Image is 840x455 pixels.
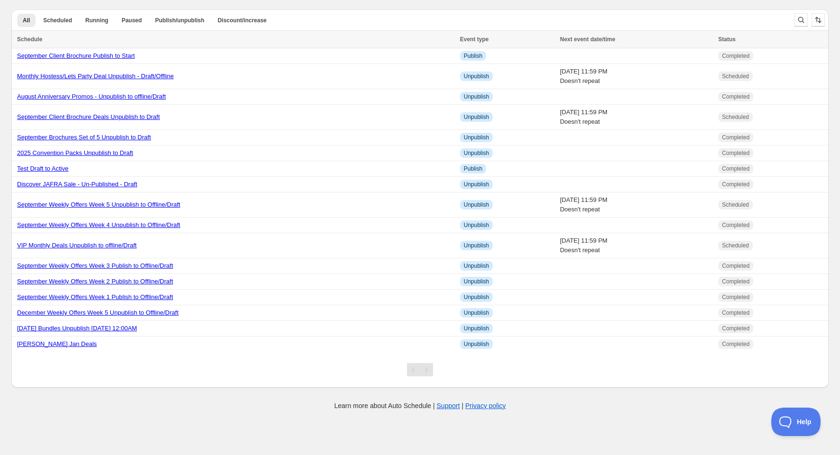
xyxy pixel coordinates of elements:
a: [PERSON_NAME] Jan Deals [17,340,97,347]
a: Discover JAFRA Sale - Un-Published - Draft [17,181,137,188]
span: Unpublish [464,278,489,285]
span: Unpublish [464,181,489,188]
span: Unpublish [464,293,489,301]
span: Status [718,36,736,43]
span: Completed [722,262,750,270]
td: [DATE] 11:59 PM Doesn't repeat [557,233,715,258]
span: Discount/increase [217,17,266,24]
span: Completed [722,93,750,100]
span: Completed [722,293,750,301]
span: Unpublish [464,113,489,121]
span: Event type [460,36,489,43]
span: Unpublish [464,325,489,332]
button: Sort the results [812,13,825,27]
a: VIP Monthly Deals Unpublish to offline/Draft [17,242,136,249]
span: Unpublish [464,93,489,100]
a: 2025 Convention Packs Unpublish to Draft [17,149,133,156]
span: Completed [722,221,750,229]
td: [DATE] 11:59 PM Doesn't repeat [557,105,715,130]
span: Completed [722,52,750,60]
span: Scheduled [722,73,749,80]
a: September Weekly Offers Week 4 Unpublish to Offline/Draft [17,221,180,228]
span: Unpublish [464,149,489,157]
span: Completed [722,181,750,188]
span: Completed [722,278,750,285]
span: Publish/unpublish [155,17,204,24]
p: Learn more about Auto Schedule | | [334,401,506,410]
span: Unpublish [464,201,489,209]
span: Publish [464,165,482,173]
span: Completed [722,165,750,173]
td: [DATE] 11:59 PM Doesn't repeat [557,64,715,89]
span: Unpublish [464,134,489,141]
span: Completed [722,309,750,317]
span: Unpublish [464,340,489,348]
span: Schedule [17,36,42,43]
a: September Weekly Offers Week 5 Unpublish to Offline/Draft [17,201,180,208]
a: September Weekly Offers Week 3 Publish to Offline/Draft [17,262,173,269]
span: Unpublish [464,73,489,80]
span: Paused [122,17,142,24]
a: September Client Brochure Deals Unpublish to Draft [17,113,160,120]
a: September Client Brochure Publish to Start [17,52,135,59]
td: [DATE] 11:59 PM Doesn't repeat [557,192,715,218]
span: Scheduled [722,242,749,249]
a: Privacy policy [465,402,506,409]
a: August Anniversary Promos - Unpublish to offline/Draft [17,93,166,100]
span: Completed [722,134,750,141]
span: Completed [722,325,750,332]
span: Completed [722,340,750,348]
a: September Weekly Offers Week 2 Publish to Offline/Draft [17,278,173,285]
a: September Brochures Set of 5 Unpublish to Draft [17,134,151,141]
span: Running [85,17,108,24]
span: Unpublish [464,309,489,317]
a: September Weekly Offers Week 1 Publish to Offline/Draft [17,293,173,300]
a: December Weekly Offers Week 5 Unpublish to Offline/Draft [17,309,179,316]
span: Unpublish [464,221,489,229]
span: Scheduled [43,17,72,24]
a: Monthly Hostess/Lets Party Deal Unpublish - Draft/Offline [17,73,174,80]
span: Publish [464,52,482,60]
iframe: Toggle Customer Support [771,408,821,436]
button: Search and filter results [795,13,808,27]
nav: Pagination [407,363,433,376]
a: [DATE] Bundles Unpublish [DATE] 12:00AM [17,325,137,332]
a: Test Draft to Active [17,165,68,172]
span: Unpublish [464,242,489,249]
span: Completed [722,149,750,157]
span: All [23,17,30,24]
a: Support [437,402,460,409]
span: Scheduled [722,201,749,209]
span: Unpublish [464,262,489,270]
span: Next event date/time [560,36,615,43]
span: Scheduled [722,113,749,121]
